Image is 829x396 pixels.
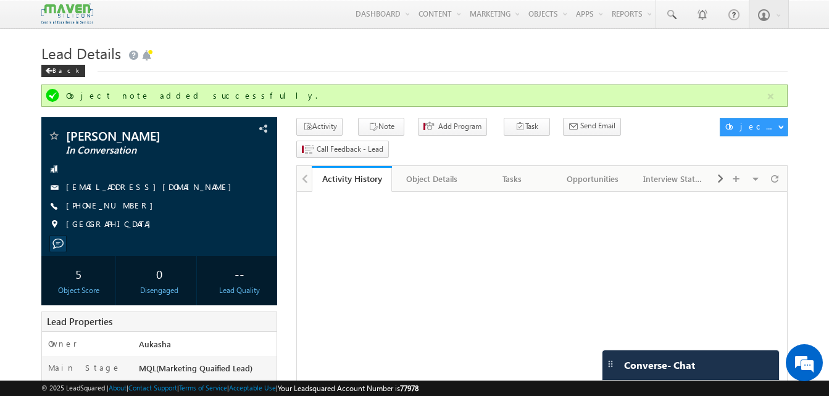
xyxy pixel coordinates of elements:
div: Back [41,65,85,77]
span: © 2025 LeadSquared | | | | | [41,382,419,394]
div: -- [206,262,273,285]
span: Add Program [438,121,481,132]
label: Main Stage [48,362,121,373]
div: Disengaged [125,285,193,296]
span: [PHONE_NUMBER] [66,200,159,212]
div: Interview Status [643,171,702,186]
label: Owner [48,338,77,349]
img: carter-drag [606,359,615,369]
span: [PERSON_NAME] [66,130,211,142]
button: Call Feedback - Lead [296,141,389,159]
a: Object Details [392,166,472,192]
span: Lead Properties [47,315,112,328]
button: Send Email [563,118,621,136]
a: Back [41,64,91,75]
a: Interview Status [633,166,714,192]
div: Object Actions [725,121,778,132]
div: Object Score [44,285,112,296]
div: Tasks [483,171,542,186]
img: Custom Logo [41,3,93,25]
button: Object Actions [720,118,788,136]
div: Opportunities [563,171,622,186]
a: Terms of Service [179,384,227,392]
a: Opportunities [553,166,633,192]
span: [GEOGRAPHIC_DATA] [66,218,157,231]
div: MQL(Marketing Quaified Lead) [136,362,277,379]
div: Object note added successfully. [66,90,765,101]
div: Object Details [402,171,461,186]
button: Add Program [418,118,487,136]
div: Activity History [321,173,383,184]
button: Note [358,118,404,136]
a: Activity History [312,166,392,192]
span: Converse - Chat [624,360,695,371]
span: Send Email [580,120,615,131]
div: 5 [44,262,112,285]
a: Acceptable Use [229,384,276,392]
a: Tasks [473,166,553,192]
span: Call Feedback - Lead [317,144,383,155]
button: Task [504,118,550,136]
span: Your Leadsquared Account Number is [278,384,419,393]
div: 0 [125,262,193,285]
button: Activity [296,118,343,136]
span: Lead Details [41,43,121,63]
span: 77978 [400,384,419,393]
a: About [109,384,127,392]
div: Lead Quality [206,285,273,296]
a: [EMAIL_ADDRESS][DOMAIN_NAME] [66,181,238,192]
a: Contact Support [128,384,177,392]
span: Aukasha [139,339,171,349]
span: In Conversation [66,144,211,157]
